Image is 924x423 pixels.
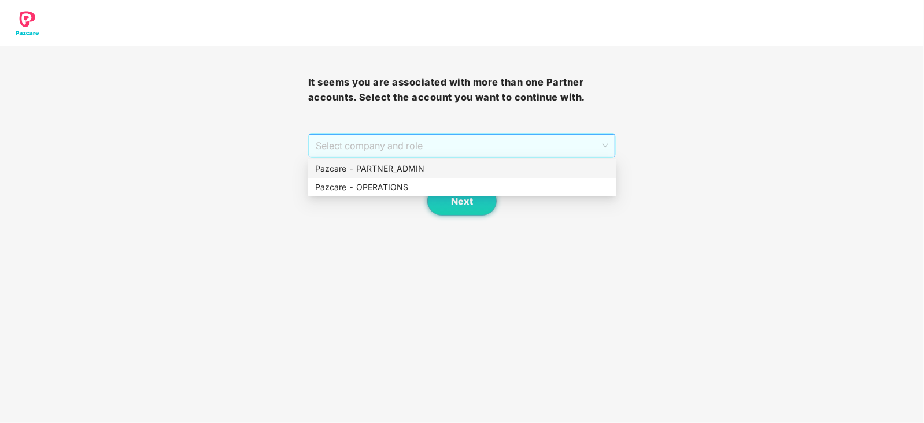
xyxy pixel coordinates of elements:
[308,178,616,196] div: Pazcare - OPERATIONS
[316,135,609,157] span: Select company and role
[427,187,497,216] button: Next
[315,181,609,194] div: Pazcare - OPERATIONS
[315,162,609,175] div: Pazcare - PARTNER_ADMIN
[451,196,473,207] span: Next
[308,159,616,178] div: Pazcare - PARTNER_ADMIN
[308,75,616,105] h3: It seems you are associated with more than one Partner accounts. Select the account you want to c...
